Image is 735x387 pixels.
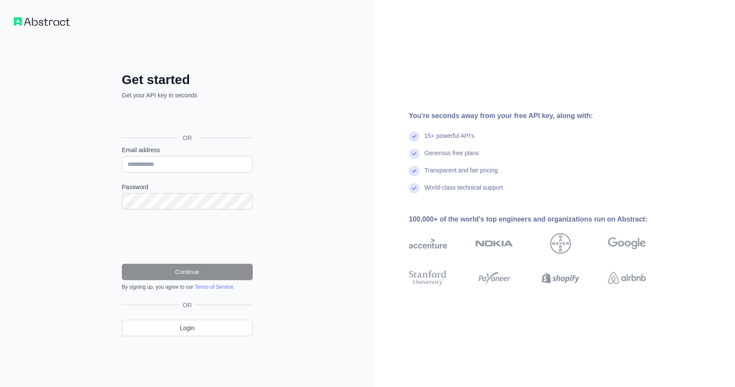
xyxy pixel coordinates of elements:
[122,284,253,290] div: By signing up, you agree to our .
[425,131,474,149] div: 15+ powerful API's
[608,268,646,287] img: airbnb
[475,233,513,254] img: nokia
[409,214,673,225] div: 100,000+ of the world's top engineers and organizations run on Abstract:
[122,91,253,100] p: Get your API key in seconds
[425,149,479,166] div: Generous free plans
[550,233,571,254] img: bayer
[409,111,673,121] div: You're seconds away from your free API key, along with:
[122,146,253,154] label: Email address
[195,284,233,290] a: Terms of Service
[425,183,503,200] div: World-class technical support
[118,109,255,128] iframe: Sign in with Google Button
[14,17,70,26] img: Workflow
[122,320,253,336] a: Login
[122,183,253,191] label: Password
[608,233,646,254] img: google
[179,301,195,309] span: OR
[542,268,580,287] img: shopify
[409,183,419,193] img: check mark
[475,268,513,287] img: payoneer
[122,264,253,280] button: Continue
[122,220,253,253] iframe: reCAPTCHA
[425,166,498,183] div: Transparent and fair pricing
[409,166,419,176] img: check mark
[409,268,447,287] img: stanford university
[409,131,419,142] img: check mark
[176,134,198,142] span: OR
[409,233,447,254] img: accenture
[122,72,253,87] h2: Get started
[409,149,419,159] img: check mark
